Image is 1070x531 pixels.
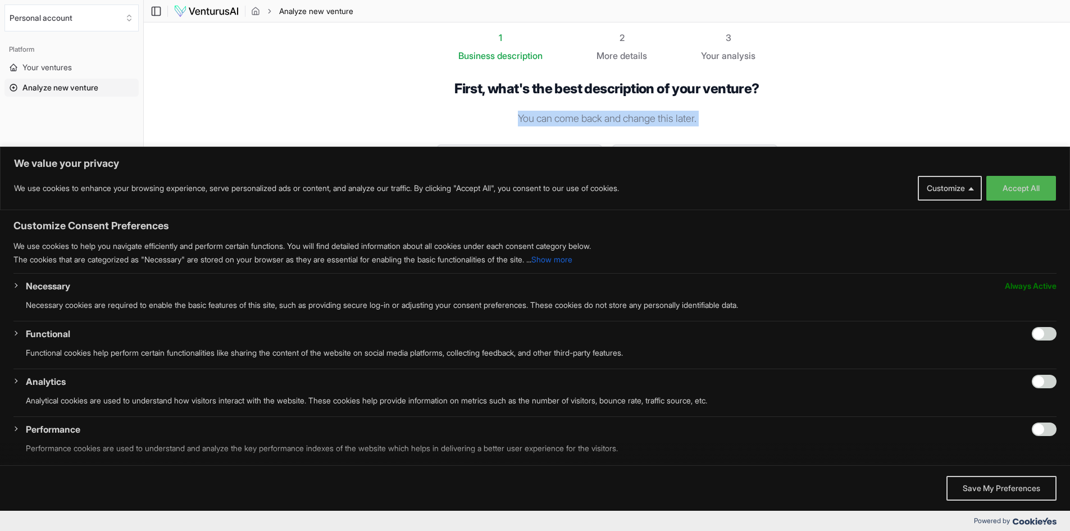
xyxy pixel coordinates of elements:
[22,62,72,73] span: Your ventures
[612,144,778,210] button: Existing business
[26,327,70,341] button: Functional
[279,6,353,17] span: Analyze new venture
[436,80,778,97] h1: First, what's the best description of your venture?
[4,40,139,58] div: Platform
[436,144,603,210] button: New business
[26,346,1057,360] p: Functional cookies help perform certain functionalities like sharing the content of the website o...
[13,239,1057,253] p: We use cookies to help you navigate efficiently and perform certain functions. You will find deta...
[531,253,572,266] button: Show more
[4,58,139,76] a: Your ventures
[26,423,80,436] button: Performance
[4,4,139,31] button: Select an organization
[946,476,1057,501] button: Save My Preferences
[1013,518,1057,525] img: Cookieyes logo
[1005,279,1057,293] span: Always Active
[1032,375,1057,388] input: Enable Analytics
[26,375,66,388] button: Analytics
[26,279,70,293] button: Necessary
[497,50,543,61] span: description
[251,6,353,17] nav: breadcrumb
[436,111,778,126] p: You can come back and change this later.
[1032,423,1057,436] input: Enable Performance
[174,4,239,18] img: logo
[701,31,755,44] div: 3
[597,49,618,62] span: More
[22,82,98,93] span: Analyze new venture
[13,253,1057,266] p: The cookies that are categorized as "Necessary" are stored on your browser as they are essential ...
[14,181,619,195] p: We use cookies to enhance your browsing experience, serve personalized ads or content, and analyz...
[14,157,1056,170] p: We value your privacy
[458,31,543,44] div: 1
[620,50,647,61] span: details
[1032,327,1057,341] input: Enable Functional
[918,176,982,201] button: Customize
[13,219,169,233] span: Customize Consent Preferences
[722,50,755,61] span: analysis
[701,49,720,62] span: Your
[26,442,1057,455] p: Performance cookies are used to understand and analyze the key performance indexes of the website...
[26,394,1057,407] p: Analytical cookies are used to understand how visitors interact with the website. These cookies h...
[26,298,1057,312] p: Necessary cookies are required to enable the basic features of this site, such as providing secur...
[597,31,647,44] div: 2
[986,176,1056,201] button: Accept All
[4,79,139,97] a: Analyze new venture
[458,49,495,62] span: Business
